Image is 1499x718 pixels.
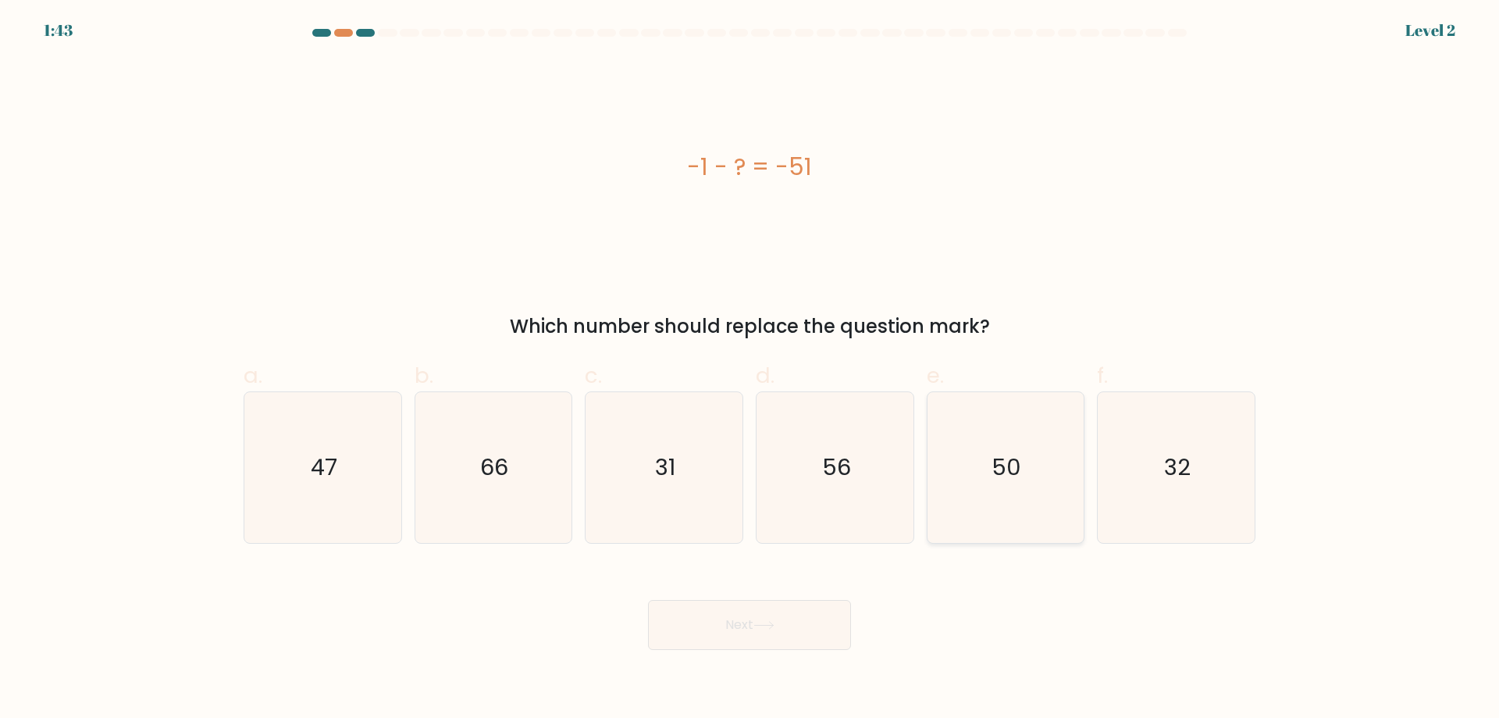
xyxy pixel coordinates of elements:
text: 31 [656,452,676,483]
span: e. [927,360,944,391]
div: Which number should replace the question mark? [253,313,1246,341]
text: 47 [311,452,337,483]
span: a. [244,360,262,391]
div: Level 2 [1405,19,1455,42]
span: d. [756,360,774,391]
text: 50 [992,452,1022,483]
div: -1 - ? = -51 [244,149,1255,184]
text: 56 [822,452,851,483]
span: c. [585,360,602,391]
text: 66 [481,452,509,483]
button: Next [648,600,851,650]
span: b. [415,360,433,391]
text: 32 [1165,452,1191,483]
span: f. [1097,360,1108,391]
div: 1:43 [44,19,73,42]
